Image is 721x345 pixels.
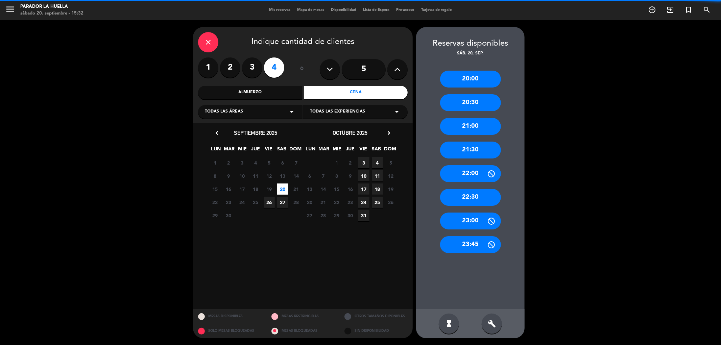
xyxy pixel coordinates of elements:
span: JUE [250,145,261,156]
i: exit_to_app [666,6,674,14]
div: 21:30 [440,142,501,158]
span: 25 [372,197,383,208]
span: 2 [345,157,356,168]
span: 16 [345,183,356,195]
label: 1 [198,57,218,78]
span: 23 [345,197,356,208]
span: 12 [385,170,396,181]
div: 22:30 [440,189,501,206]
i: search [703,6,711,14]
span: 19 [264,183,275,195]
span: 3 [237,157,248,168]
span: 18 [372,183,383,195]
div: sábado 20. septiembre - 15:32 [20,10,83,17]
div: 20:30 [440,94,501,111]
span: MAR [224,145,235,156]
span: 30 [345,210,356,221]
i: build [488,320,496,328]
span: LUN [211,145,222,156]
i: turned_in_not [684,6,693,14]
span: Todas las áreas [205,108,243,115]
div: ó [291,57,313,81]
span: 1 [331,157,342,168]
span: Mis reservas [266,8,294,12]
span: SAB [371,145,382,156]
span: 8 [331,170,342,181]
label: 4 [264,57,284,78]
span: 26 [385,197,396,208]
span: VIE [263,145,274,156]
span: 26 [264,197,275,208]
button: menu [5,4,15,17]
div: MESAS DISPONIBLES [193,309,266,324]
span: 17 [237,183,248,195]
i: add_circle_outline [648,6,656,14]
span: 31 [358,210,369,221]
span: 25 [250,197,261,208]
div: sáb. 20, sep. [416,50,525,57]
i: arrow_drop_down [393,108,401,116]
span: 27 [304,210,315,221]
label: 2 [220,57,240,78]
span: JUE [345,145,356,156]
i: close [204,38,212,46]
span: 5 [264,157,275,168]
span: 6 [304,170,315,181]
span: 28 [318,210,329,221]
span: 13 [277,170,288,181]
div: MESAS BLOQUEADAS [266,324,340,338]
span: 24 [237,197,248,208]
span: 11 [372,170,383,181]
span: Pre-acceso [393,8,418,12]
span: 14 [291,170,302,181]
span: 24 [358,197,369,208]
span: 9 [223,170,234,181]
span: 5 [385,157,396,168]
span: 30 [223,210,234,221]
i: menu [5,4,15,14]
span: LUN [305,145,316,156]
span: 7 [291,157,302,168]
span: SAB [277,145,288,156]
div: SOLO MESAS BLOQUEADAS [193,324,266,338]
span: 2 [223,157,234,168]
span: 15 [210,183,221,195]
span: Mapa de mesas [294,8,328,12]
span: MIE [237,145,248,156]
span: 29 [210,210,221,221]
i: hourglass_full [445,320,453,328]
i: arrow_drop_down [288,108,296,116]
span: 10 [237,170,248,181]
span: DOM [384,145,395,156]
div: 22:00 [440,165,501,182]
span: 11 [250,170,261,181]
div: 23:45 [440,236,501,253]
span: 13 [304,183,315,195]
div: OTROS TAMAÑOS DIPONIBLES [339,309,413,324]
span: 9 [345,170,356,181]
span: 22 [331,197,342,208]
span: 17 [358,183,369,195]
span: octubre 2025 [333,129,368,136]
div: 23:00 [440,213,501,229]
span: 29 [331,210,342,221]
span: 3 [358,157,369,168]
div: 21:00 [440,118,501,135]
span: 6 [277,157,288,168]
span: septiembre 2025 [234,129,277,136]
span: 4 [250,157,261,168]
span: 19 [385,183,396,195]
div: SIN DISPONIBILIDAD [339,324,413,338]
i: chevron_left [213,129,220,137]
span: MIE [332,145,343,156]
div: Indique cantidad de clientes [198,32,408,52]
span: Tarjetas de regalo [418,8,455,12]
i: chevron_right [385,129,392,137]
span: 15 [331,183,342,195]
span: 20 [277,183,288,195]
span: VIE [358,145,369,156]
div: 20:00 [440,71,501,88]
span: DOM [290,145,301,156]
div: Almuerzo [198,86,302,99]
span: 22 [210,197,221,208]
